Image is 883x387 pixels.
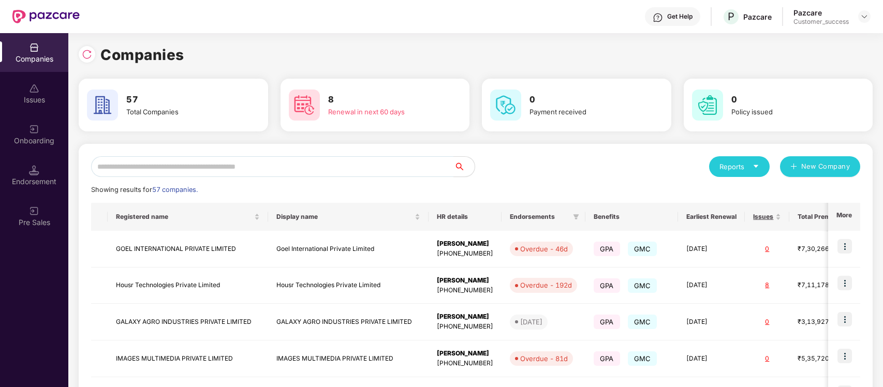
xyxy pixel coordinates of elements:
[678,267,745,304] td: [DATE]
[437,349,493,359] div: [PERSON_NAME]
[490,90,521,121] img: svg+xml;base64,PHN2ZyB4bWxucz0iaHR0cDovL3d3dy53My5vcmcvMjAwMC9zdmciIHdpZHRoPSI2MCIgaGVpZ2h0PSI2MC...
[453,156,475,177] button: search
[437,249,493,259] div: [PHONE_NUMBER]
[328,93,440,107] h3: 8
[860,12,869,21] img: svg+xml;base64,PHN2ZyBpZD0iRHJvcGRvd24tMzJ4MzIiIHhtbG5zPSJodHRwOi8vd3d3LnczLm9yZy8yMDAwL3N2ZyIgd2...
[753,213,773,221] span: Issues
[719,161,759,172] div: Reports
[798,354,849,364] div: ₹5,35,720
[790,163,797,171] span: plus
[594,315,620,329] span: GPA
[437,276,493,286] div: [PERSON_NAME]
[29,42,39,53] img: svg+xml;base64,PHN2ZyBpZD0iQ29tcGFuaWVzIiB4bWxucz0iaHR0cDovL3d3dy53My5vcmcvMjAwMC9zdmciIHdpZHRoPS...
[837,276,852,290] img: icon
[728,10,734,23] span: P
[437,286,493,295] div: [PHONE_NUMBER]
[594,351,620,366] span: GPA
[108,267,268,304] td: Housr Technologies Private Limited
[268,340,429,377] td: IMAGES MULTIMEDIA PRIVATE LIMITED
[510,213,569,221] span: Endorsements
[126,93,239,107] h3: 57
[437,312,493,322] div: [PERSON_NAME]
[837,349,852,363] img: icon
[753,244,781,254] div: 0
[678,304,745,340] td: [DATE]
[678,340,745,377] td: [DATE]
[437,359,493,368] div: [PHONE_NUMBER]
[437,322,493,332] div: [PHONE_NUMBER]
[453,162,475,171] span: search
[745,203,789,231] th: Issues
[152,186,198,193] span: 57 companies.
[268,203,429,231] th: Display name
[29,206,39,216] img: svg+xml;base64,PHN2ZyB3aWR0aD0iMjAiIGhlaWdodD0iMjAiIHZpZXdCb3g9IjAgMCAyMCAyMCIgZmlsbD0ibm9uZSIgeG...
[91,186,198,193] span: Showing results for
[743,12,772,22] div: Pazcare
[520,244,568,254] div: Overdue - 46d
[571,211,581,223] span: filter
[328,107,440,117] div: Renewal in next 60 days
[100,43,184,66] h1: Companies
[594,278,620,293] span: GPA
[585,203,678,231] th: Benefits
[437,239,493,249] div: [PERSON_NAME]
[753,163,759,170] span: caret-down
[628,278,657,293] span: GMC
[520,280,572,290] div: Overdue - 192d
[793,8,849,18] div: Pazcare
[529,93,642,107] h3: 0
[126,107,239,117] div: Total Companies
[12,10,80,23] img: New Pazcare Logo
[29,124,39,135] img: svg+xml;base64,PHN2ZyB3aWR0aD0iMjAiIGhlaWdodD0iMjAiIHZpZXdCb3g9IjAgMCAyMCAyMCIgZmlsbD0ibm9uZSIgeG...
[789,203,858,231] th: Total Premium
[29,83,39,94] img: svg+xml;base64,PHN2ZyBpZD0iSXNzdWVzX2Rpc2FibGVkIiB4bWxucz0iaHR0cDovL3d3dy53My5vcmcvMjAwMC9zdmciIH...
[289,90,320,121] img: svg+xml;base64,PHN2ZyB4bWxucz0iaHR0cDovL3d3dy53My5vcmcvMjAwMC9zdmciIHdpZHRoPSI2MCIgaGVpZ2h0PSI2MC...
[828,203,860,231] th: More
[798,280,849,290] div: ₹7,11,178.92
[731,107,844,117] div: Policy issued
[520,353,568,364] div: Overdue - 81d
[82,49,92,59] img: svg+xml;base64,PHN2ZyBpZD0iUmVsb2FkLTMyeDMyIiB4bWxucz0iaHR0cDovL3d3dy53My5vcmcvMjAwMC9zdmciIHdpZH...
[87,90,118,121] img: svg+xml;base64,PHN2ZyB4bWxucz0iaHR0cDovL3d3dy53My5vcmcvMjAwMC9zdmciIHdpZHRoPSI2MCIgaGVpZ2h0PSI2MC...
[798,213,842,221] span: Total Premium
[798,244,849,254] div: ₹7,30,266.6
[573,214,579,220] span: filter
[780,156,860,177] button: plusNew Company
[837,312,852,326] img: icon
[837,239,852,254] img: icon
[108,304,268,340] td: GALAXY AGRO INDUSTRIES PRIVATE LIMITED
[529,107,642,117] div: Payment received
[798,317,849,327] div: ₹3,13,927.2
[116,213,252,221] span: Registered name
[678,231,745,267] td: [DATE]
[753,354,781,364] div: 0
[268,231,429,267] td: Goel International Private Limited
[594,242,620,256] span: GPA
[268,304,429,340] td: GALAXY AGRO INDUSTRIES PRIVATE LIMITED
[753,280,781,290] div: 8
[108,231,268,267] td: GOEL INTERNATIONAL PRIVATE LIMITED
[108,340,268,377] td: IMAGES MULTIMEDIA PRIVATE LIMITED
[429,203,502,231] th: HR details
[108,203,268,231] th: Registered name
[801,161,850,172] span: New Company
[753,317,781,327] div: 0
[520,317,542,327] div: [DATE]
[268,267,429,304] td: Housr Technologies Private Limited
[793,18,849,26] div: Customer_success
[276,213,413,221] span: Display name
[731,93,844,107] h3: 0
[667,12,693,21] div: Get Help
[653,12,663,23] img: svg+xml;base64,PHN2ZyBpZD0iSGVscC0zMngzMiIgeG1sbnM9Imh0dHA6Ly93d3cudzMub3JnLzIwMDAvc3ZnIiB3aWR0aD...
[628,351,657,366] span: GMC
[29,165,39,175] img: svg+xml;base64,PHN2ZyB3aWR0aD0iMTQuNSIgaGVpZ2h0PSIxNC41IiB2aWV3Qm94PSIwIDAgMTYgMTYiIGZpbGw9Im5vbm...
[628,315,657,329] span: GMC
[678,203,745,231] th: Earliest Renewal
[628,242,657,256] span: GMC
[692,90,723,121] img: svg+xml;base64,PHN2ZyB4bWxucz0iaHR0cDovL3d3dy53My5vcmcvMjAwMC9zdmciIHdpZHRoPSI2MCIgaGVpZ2h0PSI2MC...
